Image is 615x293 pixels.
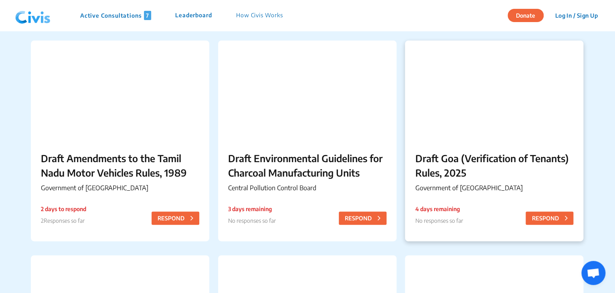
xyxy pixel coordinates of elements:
a: Draft Environmental Guidelines for Charcoal Manufacturing UnitsCentral Pollution Control Board3 d... [218,41,397,241]
span: 7 [144,11,151,20]
p: Draft Amendments to the Tamil Nadu Motor Vehicles Rules, 1989 [41,151,199,180]
button: Donate [508,9,544,22]
p: Draft Goa (Verification of Tenants) Rules, 2025 [415,151,573,180]
button: RESPOND [526,212,573,225]
p: 3 days remaining [228,205,276,213]
span: Responses so far [44,217,85,224]
span: No responses so far [228,217,276,224]
p: Active Consultations [80,11,151,20]
button: Log In / Sign Up [550,9,603,22]
a: Draft Goa (Verification of Tenants) Rules, 2025Government of [GEOGRAPHIC_DATA]4 days remaining No... [405,41,583,241]
img: navlogo.png [12,4,54,28]
p: Government of [GEOGRAPHIC_DATA] [41,183,199,193]
button: RESPOND [339,212,386,225]
p: 2 days to respond [41,205,86,213]
p: 4 days remaining [415,205,463,213]
p: How Civis Works [236,11,283,20]
div: Open chat [581,261,605,285]
button: RESPOND [152,212,199,225]
p: Central Pollution Control Board [228,183,386,193]
span: No responses so far [415,217,463,224]
p: Draft Environmental Guidelines for Charcoal Manufacturing Units [228,151,386,180]
p: Government of [GEOGRAPHIC_DATA] [415,183,573,193]
p: 2 [41,216,86,225]
a: Draft Amendments to the Tamil Nadu Motor Vehicles Rules, 1989Government of [GEOGRAPHIC_DATA]2 day... [31,41,209,241]
a: Donate [508,11,550,19]
p: Leaderboard [175,11,212,20]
